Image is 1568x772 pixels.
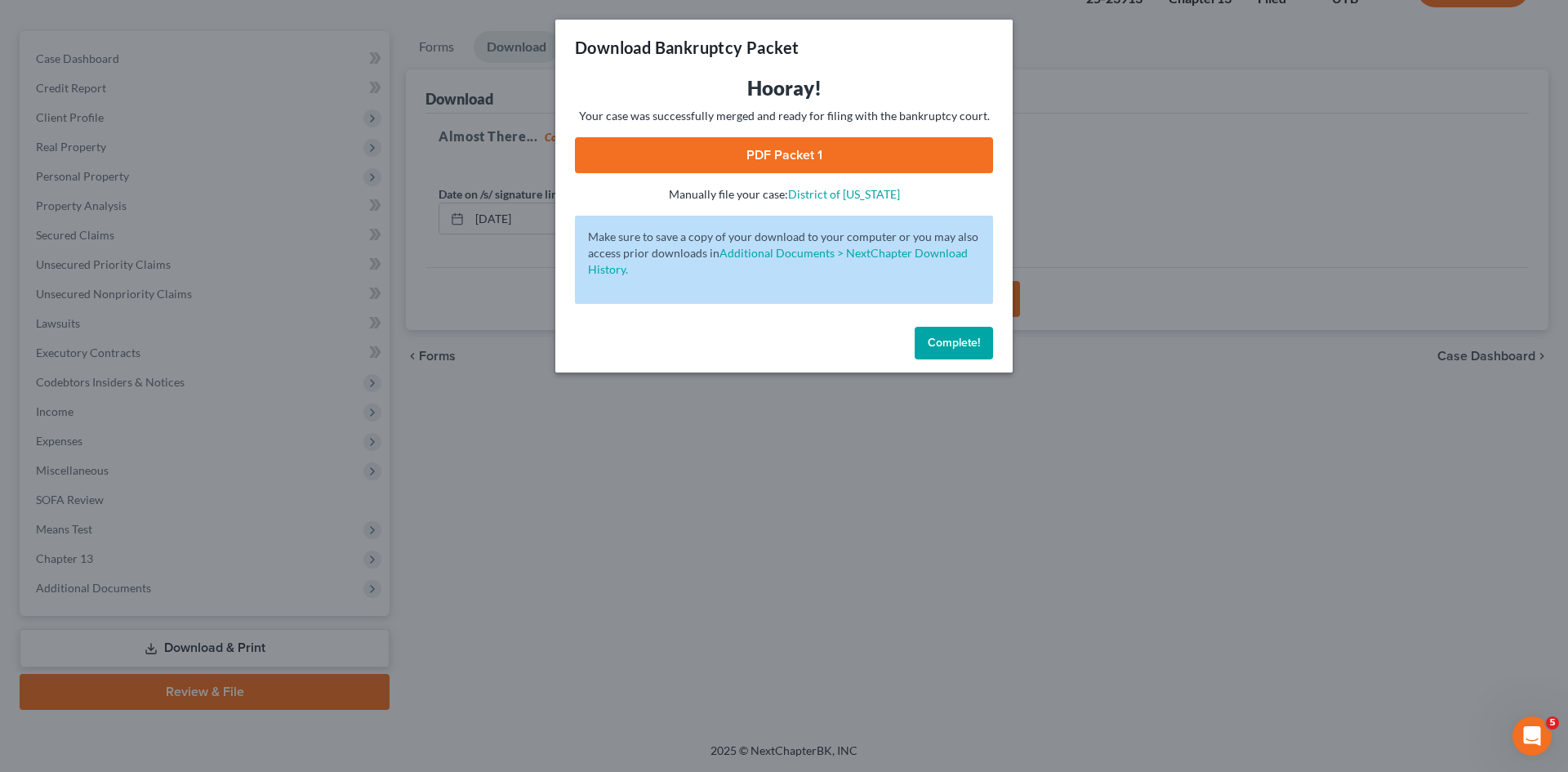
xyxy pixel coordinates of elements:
[575,137,993,173] a: PDF Packet 1
[575,36,799,59] h3: Download Bankruptcy Packet
[575,186,993,203] p: Manually file your case:
[575,108,993,124] p: Your case was successfully merged and ready for filing with the bankruptcy court.
[915,327,993,359] button: Complete!
[788,187,900,201] a: District of [US_STATE]
[928,336,980,350] span: Complete!
[588,246,968,276] a: Additional Documents > NextChapter Download History.
[575,75,993,101] h3: Hooray!
[1546,716,1559,730] span: 5
[1512,716,1552,756] iframe: Intercom live chat
[588,229,980,278] p: Make sure to save a copy of your download to your computer or you may also access prior downloads in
